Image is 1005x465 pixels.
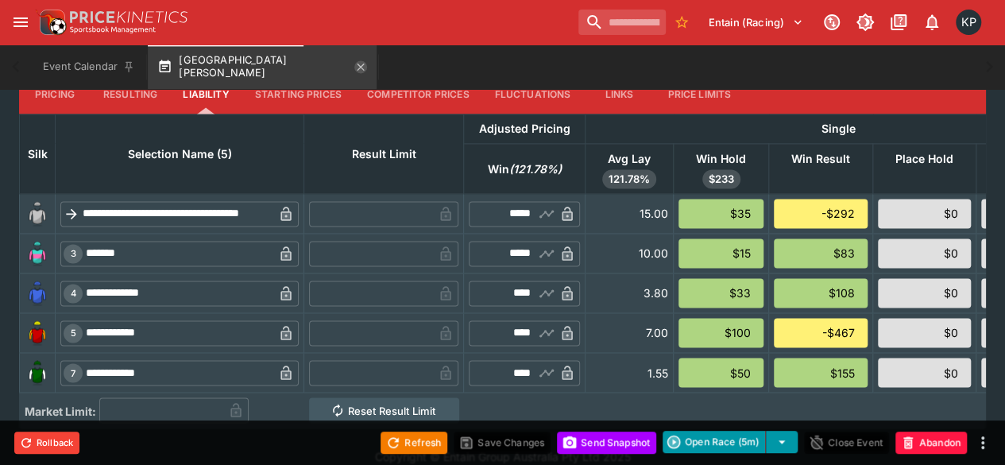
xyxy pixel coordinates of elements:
div: -$467 [774,318,868,347]
button: Connected to PK [818,8,846,37]
button: Kedar Pandit [951,5,986,40]
div: Kedar Pandit [956,10,981,35]
div: $83 [774,238,868,268]
button: open drawer [6,8,35,37]
button: Abandon [895,432,967,454]
button: Rollback [14,432,79,454]
span: Win Hold [678,149,763,169]
div: $35 [678,199,763,228]
img: PriceKinetics Logo [35,6,67,38]
img: blank-silk.png [25,201,50,227]
div: 10.00 [590,245,668,262]
div: $0 [878,278,971,308]
button: Reset Result Limit [309,397,459,423]
div: $0 [878,199,971,228]
button: select merge strategy [766,431,798,453]
span: 121.78% [602,172,656,188]
button: Refresh [381,432,447,454]
div: $155 [774,358,868,387]
button: Fluctuations [482,76,584,114]
button: No Bookmarks [669,10,694,35]
img: runner 3 [25,241,50,266]
span: 5 [68,327,79,339]
button: Pricing [19,76,91,114]
span: 3 [68,248,79,259]
button: Links [583,76,655,114]
th: Silk [20,114,56,193]
div: 7.00 [590,324,668,341]
div: split button [663,431,798,453]
th: Adjusted Pricing [464,114,586,143]
div: $0 [878,238,971,268]
img: runner 5 [25,320,50,346]
span: Win Result [774,149,868,169]
img: Sportsbook Management [70,26,156,33]
span: Place Hold [878,149,971,169]
h3: Market Limit: [25,402,96,419]
button: Liability [170,76,242,114]
button: Resulting [91,76,170,114]
em: ( 121.78 %) [509,160,562,179]
button: Competitor Prices [354,76,482,114]
img: runner 7 [25,360,50,386]
div: 15.00 [590,205,668,222]
button: more [973,433,992,452]
button: Send Snapshot [557,432,656,454]
div: $33 [678,278,763,308]
div: $108 [774,278,868,308]
span: Selection Name (5) [110,145,249,164]
span: $233 [702,172,740,188]
div: $50 [678,358,763,387]
button: Documentation [884,8,913,37]
div: 3.80 [590,285,668,301]
button: Select Tenant [699,10,813,35]
span: 4 [68,288,79,299]
th: Result Limit [304,114,464,193]
img: runner 4 [25,281,50,306]
span: Win(121.78%) [470,160,579,179]
span: Mark an event as closed and abandoned. [895,433,967,449]
button: [GEOGRAPHIC_DATA][PERSON_NAME] [148,45,377,89]
div: 1.55 [590,364,668,381]
button: Price Limits [655,76,744,114]
button: Event Calendar [33,45,145,89]
button: Starting Prices [242,76,354,114]
div: -$292 [774,199,868,228]
button: Toggle light/dark mode [851,8,879,37]
div: $100 [678,318,763,347]
input: search [578,10,666,35]
div: $0 [878,318,971,347]
button: Open Race (5m) [663,431,766,453]
span: Avg Lay [590,149,668,169]
div: $15 [678,238,763,268]
img: PriceKinetics [70,11,187,23]
div: $0 [878,358,971,387]
button: Notifications [918,8,946,37]
span: 7 [68,367,79,378]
